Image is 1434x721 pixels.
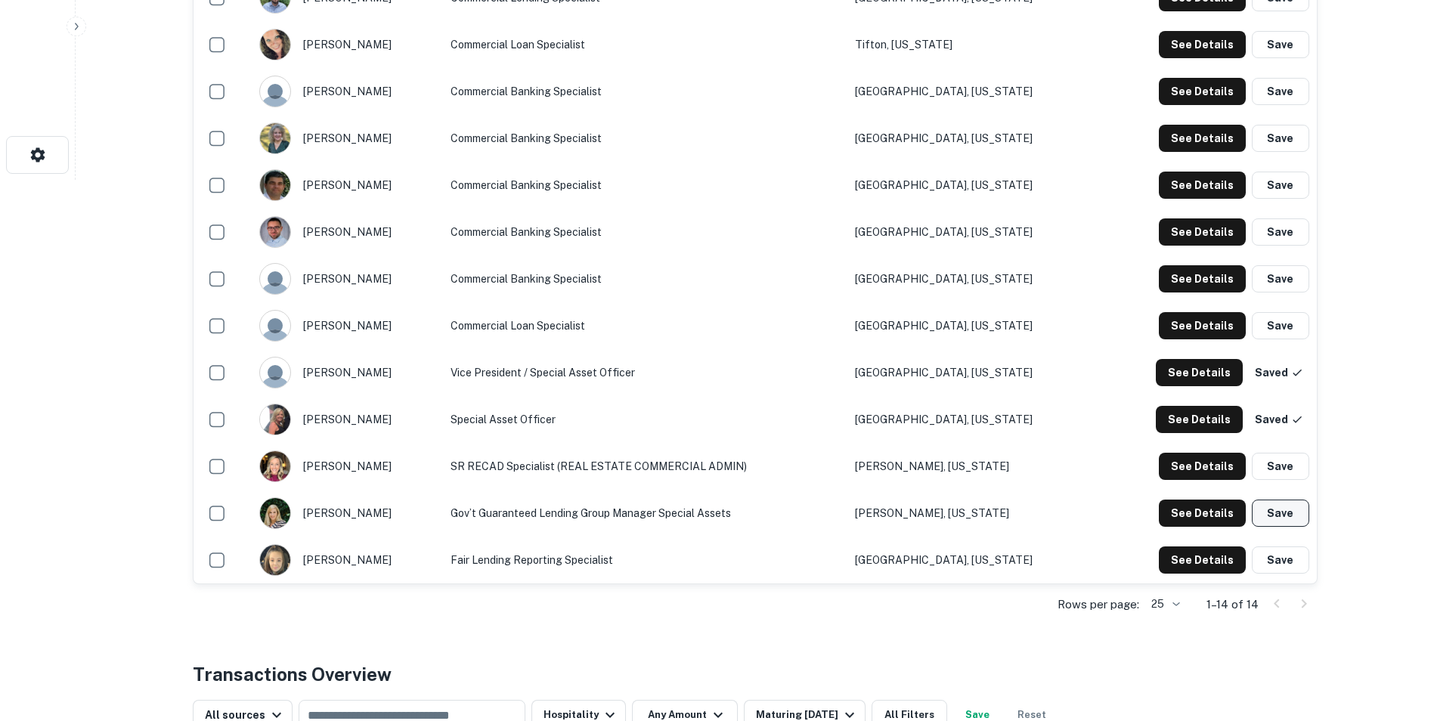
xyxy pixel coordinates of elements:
td: [PERSON_NAME], [US_STATE] [847,490,1098,537]
button: Save [1252,500,1309,527]
button: See Details [1159,218,1246,246]
td: [PERSON_NAME], [US_STATE] [847,443,1098,490]
td: Commercial Banking Specialist [443,209,847,255]
button: Save [1252,78,1309,105]
div: 25 [1145,593,1182,615]
img: 9c8pery4andzj6ohjkjp54ma2 [260,264,290,294]
button: See Details [1156,359,1243,386]
td: Commercial Banking Specialist [443,68,847,115]
button: Save [1252,172,1309,199]
button: See Details [1159,500,1246,527]
td: Commercial Loan Specialist [443,302,847,349]
button: See Details [1156,406,1243,433]
div: [PERSON_NAME] [259,76,435,107]
td: [GEOGRAPHIC_DATA], [US_STATE] [847,396,1098,443]
td: [GEOGRAPHIC_DATA], [US_STATE] [847,255,1098,302]
div: [PERSON_NAME] [259,122,435,154]
button: Saved [1249,359,1309,386]
div: [PERSON_NAME] [259,450,435,482]
p: Rows per page: [1058,596,1139,614]
div: [PERSON_NAME] [259,263,435,295]
div: [PERSON_NAME] [259,357,435,388]
td: Special Asset Officer [443,396,847,443]
img: 1564023812119 [260,29,290,60]
img: 1714053893331 [260,123,290,153]
img: 1597320446573 [260,498,290,528]
div: [PERSON_NAME] [259,216,435,248]
button: See Details [1159,78,1246,105]
button: See Details [1159,265,1246,292]
h4: Transactions Overview [193,661,392,688]
td: [GEOGRAPHIC_DATA], [US_STATE] [847,349,1098,396]
td: [GEOGRAPHIC_DATA], [US_STATE] [847,302,1098,349]
td: Commercial Banking Specialist [443,255,847,302]
button: Save [1252,125,1309,152]
button: See Details [1159,125,1246,152]
button: Save [1252,312,1309,339]
td: [GEOGRAPHIC_DATA], [US_STATE] [847,115,1098,162]
iframe: Chat Widget [1358,600,1434,673]
td: Vice President / Special Asset Officer [443,349,847,396]
td: Gov’t Guaranteed Lending Group Manager Special Assets [443,490,847,537]
button: See Details [1159,453,1246,480]
button: Save [1252,31,1309,58]
td: Tifton, [US_STATE] [847,21,1098,68]
button: See Details [1159,546,1246,574]
img: 1646765085822 [260,545,290,575]
p: 1–14 of 14 [1206,596,1259,614]
button: Save [1252,453,1309,480]
div: [PERSON_NAME] [259,497,435,529]
button: See Details [1159,312,1246,339]
img: 9c8pery4andzj6ohjkjp54ma2 [260,76,290,107]
img: 9c8pery4andzj6ohjkjp54ma2 [260,311,290,341]
div: [PERSON_NAME] [259,404,435,435]
img: 1516874522745 [260,170,290,200]
img: 9c8pery4andzj6ohjkjp54ma2 [260,357,290,388]
button: Save [1252,546,1309,574]
div: [PERSON_NAME] [259,169,435,201]
td: [GEOGRAPHIC_DATA], [US_STATE] [847,68,1098,115]
button: See Details [1159,172,1246,199]
img: 1712350302379 [260,217,290,247]
td: [GEOGRAPHIC_DATA], [US_STATE] [847,209,1098,255]
button: See Details [1159,31,1246,58]
td: [GEOGRAPHIC_DATA], [US_STATE] [847,537,1098,583]
div: [PERSON_NAME] [259,310,435,342]
button: Saved [1249,406,1309,433]
div: [PERSON_NAME] [259,544,435,576]
td: Commercial Banking Specialist [443,162,847,209]
button: Save [1252,265,1309,292]
img: 1605617193342 [260,451,290,481]
button: Save [1252,218,1309,246]
td: Commercial Banking Specialist [443,115,847,162]
td: [GEOGRAPHIC_DATA], [US_STATE] [847,162,1098,209]
td: Fair Lending Reporting Specialist [443,537,847,583]
td: SR RECAD Specialist (REAL ESTATE COMMERCIAL ADMIN) [443,443,847,490]
td: Commercial Loan Specialist [443,21,847,68]
div: [PERSON_NAME] [259,29,435,60]
img: 1517055543758 [260,404,290,435]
